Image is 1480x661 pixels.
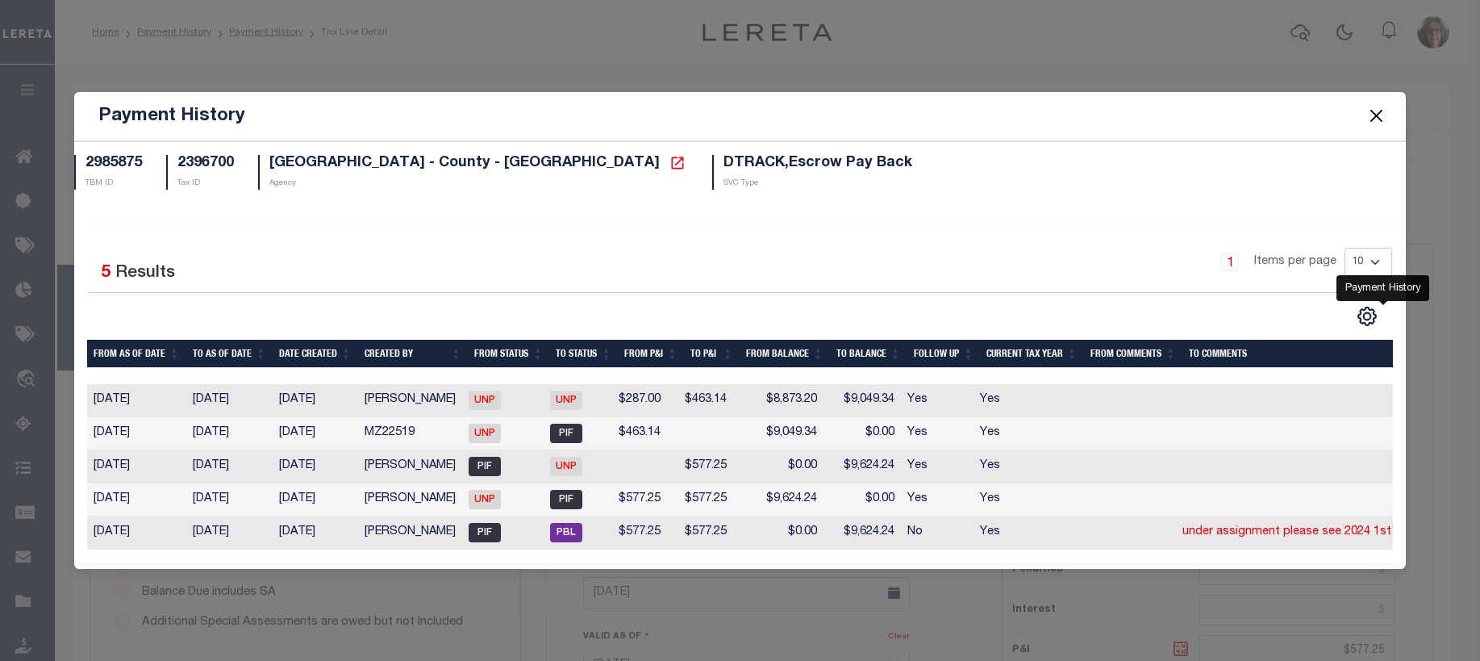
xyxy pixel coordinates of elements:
[678,450,733,483] td: $577.25
[273,450,358,483] td: [DATE]
[115,261,175,287] label: Results
[678,384,733,417] td: $463.14
[980,340,1084,368] th: Current Tax Year: activate to sort column ascending
[612,384,678,417] td: $287.00
[186,417,273,450] td: [DATE]
[973,450,1078,483] td: Yes
[823,517,901,550] td: $9,624.24
[186,384,273,417] td: [DATE]
[901,384,973,417] td: Yes
[1084,340,1182,368] th: From Comments: activate to sort column ascending
[1336,275,1429,301] div: Payment History
[901,450,973,483] td: Yes
[269,156,660,170] span: [GEOGRAPHIC_DATA] - County - [GEOGRAPHIC_DATA]
[1182,526,1478,538] a: under assignment please see 2024 1st half attachme...
[273,384,358,417] td: [DATE]
[87,450,186,483] td: [DATE]
[85,155,142,173] h5: 2985875
[901,483,973,517] td: Yes
[823,450,901,483] td: $9,624.24
[823,417,901,450] td: $0.00
[550,490,582,509] span: PIF
[186,450,273,483] td: [DATE]
[186,340,273,368] th: To As of Date: activate to sort column ascending
[973,384,1078,417] td: Yes
[733,417,823,450] td: $9,049.34
[358,340,468,368] th: Created By: activate to sort column ascending
[87,384,186,417] td: [DATE]
[973,517,1078,550] td: Yes
[468,340,549,368] th: From Status: activate to sort column ascending
[87,517,186,550] td: [DATE]
[1365,106,1386,127] button: Close
[87,340,186,368] th: From As of Date: activate to sort column ascending
[678,517,733,550] td: $577.25
[823,483,901,517] td: $0.00
[358,517,462,550] td: [PERSON_NAME]
[1254,253,1336,271] span: Items per page
[469,424,501,443] span: UNP
[469,490,501,509] span: UNP
[469,523,501,542] span: PIF
[723,178,912,190] p: SVC Type
[733,483,823,517] td: $9,624.24
[1221,253,1239,271] a: 1
[101,265,110,282] span: 5
[618,340,684,368] th: From P&I: activate to sort column ascending
[469,457,501,476] span: PIF
[901,517,973,550] td: No
[733,450,823,483] td: $0.00
[823,384,901,417] td: $9,049.34
[186,517,273,550] td: [DATE]
[973,417,1078,450] td: Yes
[177,178,234,190] p: Tax ID
[907,340,980,368] th: Follow Up: activate to sort column ascending
[612,483,678,517] td: $577.25
[358,450,462,483] td: [PERSON_NAME]
[269,178,688,190] p: Agency
[177,155,234,173] h5: 2396700
[98,105,245,128] h5: Payment History
[678,483,733,517] td: $577.25
[273,417,358,450] td: [DATE]
[550,391,582,410] span: UNP
[87,417,186,450] td: [DATE]
[186,483,273,517] td: [DATE]
[273,517,358,550] td: [DATE]
[85,178,142,190] p: TBM ID
[684,340,740,368] th: To P&I: activate to sort column ascending
[830,340,907,368] th: To Balance: activate to sort column ascending
[612,517,678,550] td: $577.25
[273,483,358,517] td: [DATE]
[469,391,501,410] span: UNP
[612,417,678,450] td: $463.14
[273,340,358,368] th: Date Created: activate to sort column ascending
[723,155,912,173] h5: DTRACK,Escrow Pay Back
[733,517,823,550] td: $0.00
[740,340,830,368] th: From Balance: activate to sort column ascending
[901,417,973,450] td: Yes
[550,424,582,443] span: PIF
[550,457,582,476] span: UNP
[973,483,1078,517] td: Yes
[358,483,462,517] td: [PERSON_NAME]
[549,340,618,368] th: To Status: activate to sort column ascending
[733,384,823,417] td: $8,873.20
[87,483,186,517] td: [DATE]
[1182,340,1470,368] th: To Comments: activate to sort column ascending
[358,417,462,450] td: MZ22519
[358,384,462,417] td: [PERSON_NAME]
[550,523,582,542] span: PBL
